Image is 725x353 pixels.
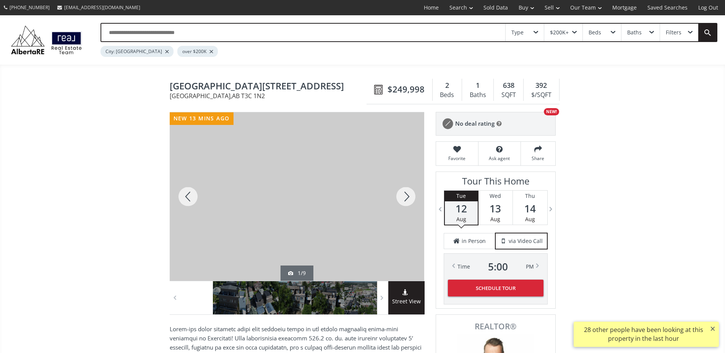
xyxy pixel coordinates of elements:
div: Time PM [457,261,534,272]
span: in Person [462,237,486,245]
span: Share [525,155,551,162]
a: [EMAIL_ADDRESS][DOMAIN_NAME] [54,0,144,15]
img: Logo [8,24,85,56]
span: Aug [525,215,535,223]
div: $200K+ [550,30,569,35]
span: 638 [503,81,514,91]
div: 392 [527,81,555,91]
div: Beds [436,89,458,101]
div: Tue [445,191,478,201]
span: via Video Call [509,237,543,245]
div: Beds [589,30,601,35]
span: $249,998 [388,83,425,95]
div: over $200K [177,46,218,57]
div: 1729 31 Street SW #101A Calgary, AB T3C 1N2 - Photo 1 of 9 [170,112,424,281]
span: Street View [388,297,425,306]
span: Ask agent [482,155,517,162]
span: Favorite [440,155,474,162]
span: 13 [478,203,513,214]
div: 2 [436,81,458,91]
div: Baths [627,30,642,35]
div: new 13 mins ago [170,112,234,125]
div: 1/9 [288,269,306,277]
span: [GEOGRAPHIC_DATA] , AB T3C 1N2 [170,93,370,99]
h3: Tour This Home [444,176,548,190]
span: [PHONE_NUMBER] [10,4,50,11]
span: REALTOR® [444,322,547,330]
span: [EMAIL_ADDRESS][DOMAIN_NAME] [64,4,140,11]
div: SQFT [498,89,519,101]
button: × [707,322,719,335]
div: NEW! [544,108,559,115]
span: 5 : 00 [488,261,508,272]
span: 12 [445,203,478,214]
span: No deal rating [455,120,495,128]
span: Aug [456,215,466,223]
div: $/SQFT [527,89,555,101]
div: Filters [666,30,681,35]
div: Wed [478,191,513,201]
div: Thu [513,191,547,201]
button: Schedule Tour [448,280,543,296]
span: 14 [513,203,547,214]
div: Type [511,30,524,35]
div: City: [GEOGRAPHIC_DATA] [101,46,174,57]
img: rating icon [440,116,455,131]
div: 1 [466,81,490,91]
div: 28 other people have been looking at this property in the last hour [577,325,709,343]
span: 1729 31 Street SW #101A [170,81,370,93]
span: Aug [490,215,500,223]
div: Baths [466,89,490,101]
